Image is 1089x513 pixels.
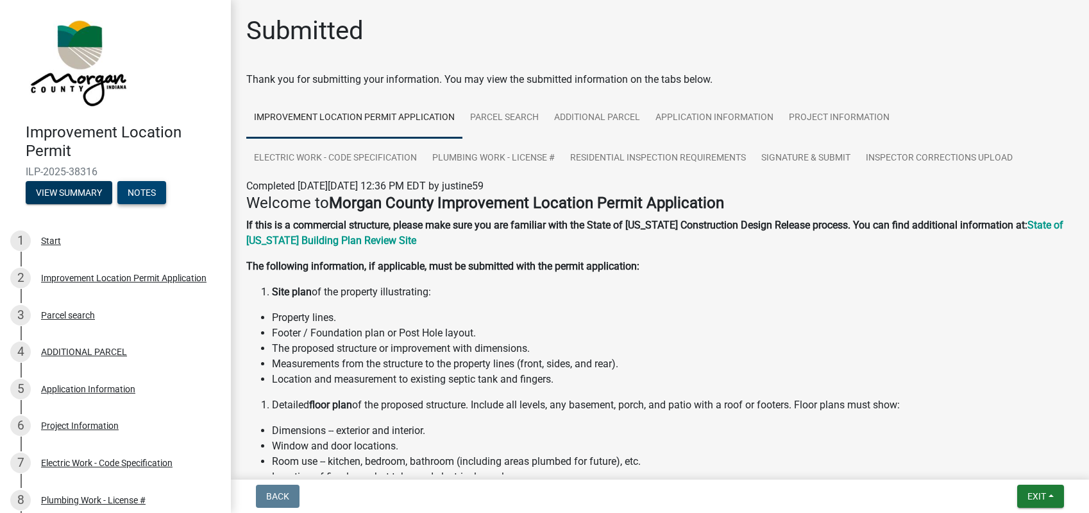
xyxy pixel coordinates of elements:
li: Detailed of the proposed structure. Include all levels, any basement, porch, and patio with a roo... [272,397,1074,413]
span: Exit [1027,491,1046,501]
h4: Welcome to [246,194,1074,213]
div: Thank you for submitting your information. You may view the submitted information on the tabs below. [246,72,1074,87]
a: Parcel search [462,98,546,139]
div: 8 [10,490,31,510]
a: Plumbing Work - License # [425,138,562,179]
button: Back [256,485,300,508]
div: 4 [10,342,31,362]
li: Location and measurement to existing septic tank and fingers. [272,372,1074,387]
div: Start [41,236,61,245]
h4: Improvement Location Permit [26,123,221,161]
li: Window and door locations. [272,439,1074,454]
a: Signature & Submit [754,138,858,179]
div: 7 [10,453,31,473]
div: Project Information [41,421,119,430]
span: Back [266,491,289,501]
strong: Morgan County Improvement Location Permit Application [329,194,724,212]
div: 2 [10,268,31,288]
button: View Summary [26,181,112,204]
div: Parcel search [41,311,95,320]
a: Residential Inspection Requirements [562,138,754,179]
li: The proposed structure or improvement with dimensions. [272,341,1074,356]
a: Electric Work - Code Specification [246,138,425,179]
div: 1 [10,230,31,251]
div: Application Information [41,385,135,394]
div: Electric Work - Code Specification [41,458,173,467]
a: Application Information [648,98,781,139]
li: Room use -- kitchen, bedroom, bathroom (including areas plumbed for future), etc. [272,454,1074,469]
strong: If this is a commercial structure, please make sure you are familiar with the State of [US_STATE]... [246,219,1027,231]
div: 5 [10,379,31,399]
li: Dimensions -- exterior and interior. [272,423,1074,439]
span: ILP-2025-38316 [26,166,205,178]
li: Property lines. [272,310,1074,326]
div: ADDITIONAL PARCEL [41,347,127,356]
img: Morgan County, Indiana [26,13,129,110]
button: Exit [1017,485,1064,508]
li: of the property illustrating: [272,284,1074,300]
li: Footer / Foundation plan or Post Hole layout. [272,326,1074,341]
div: Improvement Location Permit Application [41,274,207,283]
a: Project Information [781,98,897,139]
a: ADDITIONAL PARCEL [546,98,648,139]
li: Measurements from the structure to the property lines (front, sides, and rear). [272,356,1074,372]
button: Notes [117,181,166,204]
strong: floor plan [309,399,352,411]
li: Location of fireplaces, hot tubs, and electrical panel. [272,469,1074,485]
strong: Site plan [272,286,312,298]
h1: Submitted [246,15,364,46]
a: State of [US_STATE] Building Plan Review Site [246,219,1063,247]
span: Completed [DATE][DATE] 12:36 PM EDT by justine59 [246,180,484,192]
div: 3 [10,305,31,326]
div: Plumbing Work - License # [41,496,146,505]
wm-modal-confirm: Summary [26,188,112,198]
a: Inspector Corrections Upload [858,138,1020,179]
div: 6 [10,415,31,436]
a: Improvement Location Permit Application [246,98,462,139]
wm-modal-confirm: Notes [117,188,166,198]
strong: The following information, if applicable, must be submitted with the permit application: [246,260,639,272]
